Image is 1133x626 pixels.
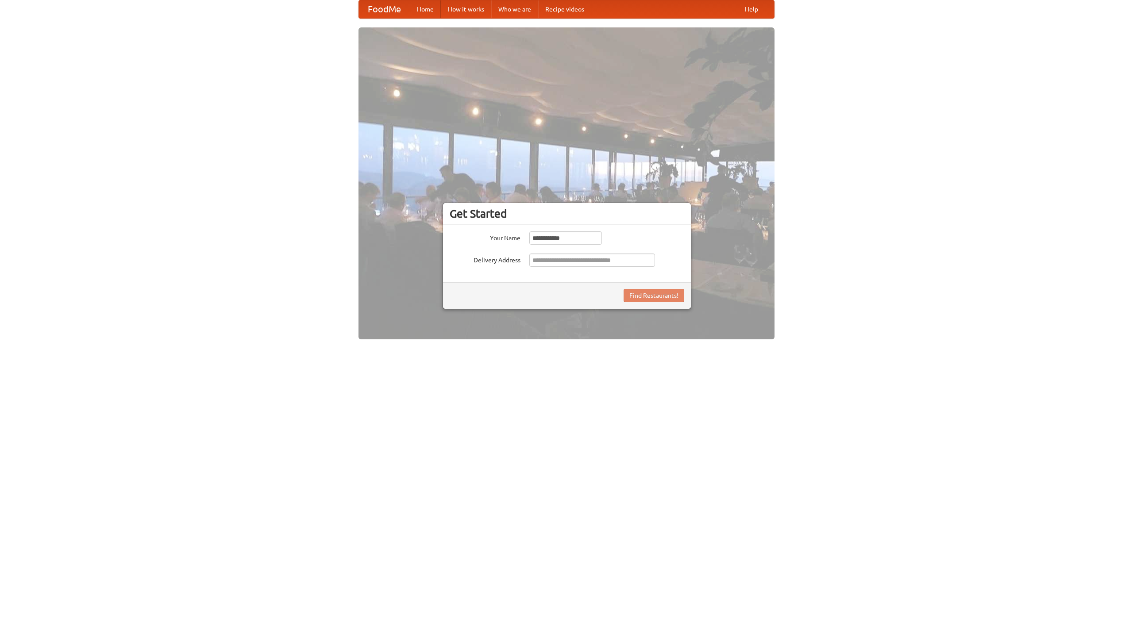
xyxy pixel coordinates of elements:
a: Home [410,0,441,18]
a: Help [738,0,765,18]
button: Find Restaurants! [624,289,684,302]
a: FoodMe [359,0,410,18]
label: Your Name [450,231,520,242]
a: How it works [441,0,491,18]
label: Delivery Address [450,253,520,265]
a: Recipe videos [538,0,591,18]
a: Who we are [491,0,538,18]
h3: Get Started [450,207,684,220]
